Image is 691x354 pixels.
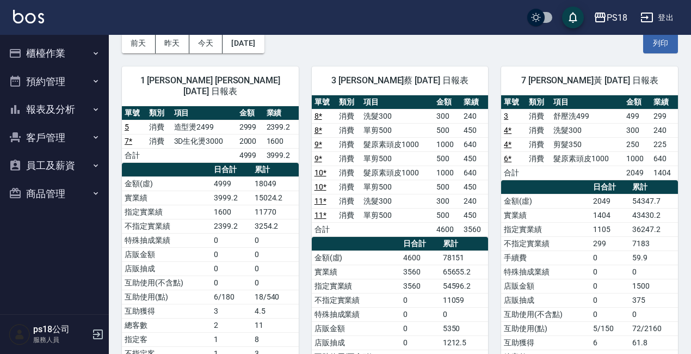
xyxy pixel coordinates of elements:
[211,176,252,191] td: 4999
[400,237,440,251] th: 日合計
[461,194,488,208] td: 240
[361,123,434,137] td: 單剪500
[434,137,461,151] td: 1000
[252,191,299,205] td: 15024.2
[312,265,401,279] td: 實業績
[156,33,189,53] button: 昨天
[135,75,286,97] span: 1 [PERSON_NAME] [PERSON_NAME] [DATE] 日報表
[630,265,678,279] td: 0
[122,332,211,346] td: 指定客
[590,307,630,321] td: 0
[526,137,551,151] td: 消費
[440,321,489,335] td: 5350
[122,304,211,318] td: 互助獲得
[146,134,171,148] td: 消費
[211,219,252,233] td: 2399.2
[336,137,361,151] td: 消費
[400,265,440,279] td: 3560
[630,335,678,350] td: 61.8
[211,205,252,219] td: 1600
[211,332,252,346] td: 1
[146,120,171,134] td: 消費
[461,166,488,180] td: 640
[440,265,489,279] td: 65655.2
[630,293,678,307] td: 375
[440,307,489,321] td: 0
[122,33,156,53] button: 前天
[336,123,361,137] td: 消費
[501,222,590,236] td: 指定實業績
[434,109,461,123] td: 300
[361,95,434,109] th: 項目
[434,222,461,236] td: 4600
[440,279,489,293] td: 54596.2
[211,276,252,290] td: 0
[211,247,252,261] td: 0
[590,293,630,307] td: 0
[4,95,104,124] button: 報表及分析
[434,151,461,166] td: 500
[630,222,678,236] td: 36247.2
[501,166,526,180] td: 合計
[551,137,624,151] td: 剪髮350
[122,176,211,191] td: 金額(虛)
[189,33,223,53] button: 今天
[514,75,665,86] span: 7 [PERSON_NAME]黃 [DATE] 日報表
[630,180,678,194] th: 累計
[252,290,299,304] td: 18/540
[4,180,104,208] button: 商品管理
[122,148,146,162] td: 合計
[590,279,630,293] td: 0
[336,151,361,166] td: 消費
[264,134,299,148] td: 1600
[590,265,630,279] td: 0
[607,11,627,25] div: PS18
[361,137,434,151] td: 髮原素頭皮1000
[252,219,299,233] td: 3254.2
[252,276,299,290] td: 0
[501,265,590,279] td: 特殊抽成業績
[501,293,590,307] td: 店販抽成
[400,321,440,335] td: 0
[361,166,434,180] td: 髮原素頭皮1000
[440,293,489,307] td: 11059
[237,120,264,134] td: 2999
[501,307,590,321] td: 互助使用(不含點)
[440,251,489,265] td: 78151
[461,95,488,109] th: 業績
[211,304,252,318] td: 3
[590,321,630,335] td: 5/150
[237,134,264,148] td: 2000
[312,335,401,350] td: 店販抽成
[651,151,678,166] td: 640
[211,290,252,304] td: 6/180
[501,95,526,109] th: 單號
[400,279,440,293] td: 3560
[400,293,440,307] td: 0
[526,95,551,109] th: 類別
[4,151,104,180] button: 員工及薪資
[651,166,678,180] td: 1404
[526,109,551,123] td: 消費
[651,137,678,151] td: 225
[624,109,651,123] td: 499
[122,106,146,120] th: 單號
[651,123,678,137] td: 240
[237,106,264,120] th: 金額
[312,95,336,109] th: 單號
[589,7,632,29] button: PS18
[551,151,624,166] td: 髮原素頭皮1000
[461,180,488,194] td: 450
[122,191,211,205] td: 實業績
[211,318,252,332] td: 2
[590,222,630,236] td: 1105
[562,7,584,28] button: save
[434,123,461,137] td: 500
[211,191,252,205] td: 3999.2
[13,10,44,23] img: Logo
[4,39,104,68] button: 櫃檯作業
[526,151,551,166] td: 消費
[125,123,129,131] a: 5
[252,304,299,318] td: 4.5
[651,109,678,123] td: 299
